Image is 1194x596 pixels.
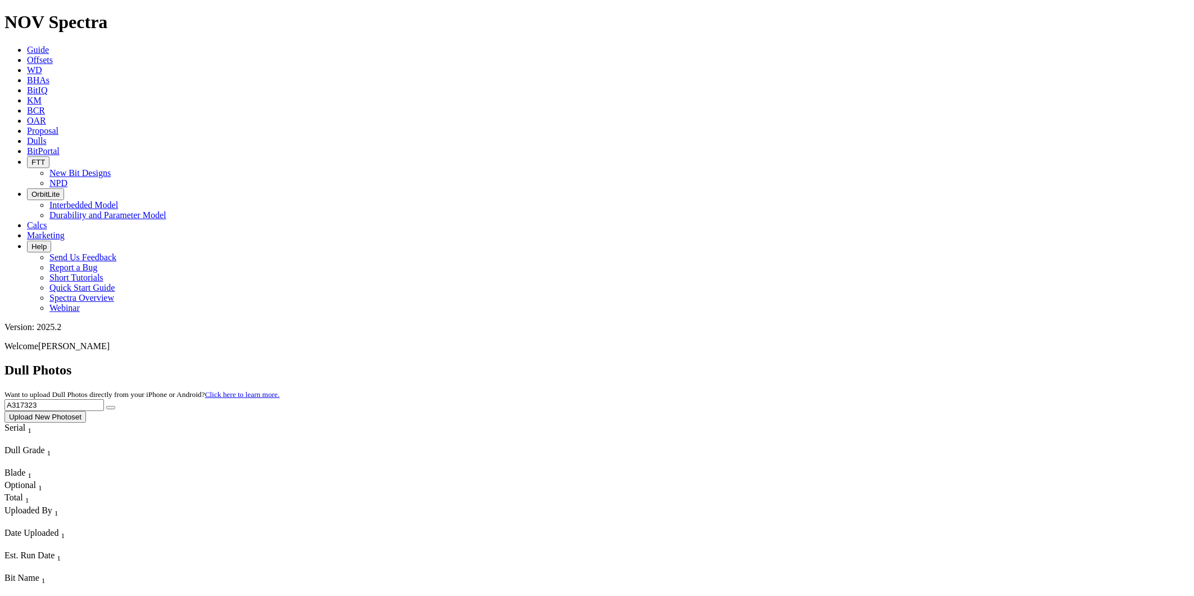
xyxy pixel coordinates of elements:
div: Version: 2025.2 [4,322,1190,332]
a: BCR [27,106,45,115]
div: Column Menu [4,585,134,595]
sub: 1 [42,576,46,585]
div: Column Menu [4,458,83,468]
div: Serial Sort None [4,423,52,435]
a: Spectra Overview [49,293,114,302]
span: OrbitLite [31,190,60,198]
a: BitPortal [27,146,60,156]
a: Webinar [49,303,80,313]
a: Guide [27,45,49,55]
span: [PERSON_NAME] [38,341,110,351]
sub: 1 [47,449,51,457]
a: Proposal [27,126,58,136]
a: New Bit Designs [49,168,111,178]
span: Uploaded By [4,505,52,515]
small: Want to upload Dull Photos directly from your iPhone or Android? [4,390,279,399]
button: FTT [27,156,49,168]
span: Total [4,493,23,502]
span: Est. Run Date [4,550,55,560]
div: Sort None [4,423,52,445]
sub: 1 [38,484,42,492]
sub: 1 [55,509,58,517]
a: Interbedded Model [49,200,118,210]
div: Sort None [4,468,44,480]
sub: 1 [28,471,31,480]
a: Calcs [27,220,47,230]
sub: 1 [25,496,29,505]
div: Column Menu [4,563,83,573]
a: BitIQ [27,85,47,95]
div: Sort None [4,445,83,468]
span: Help [31,242,47,251]
button: Help [27,241,51,252]
a: OAR [27,116,46,125]
a: WD [27,65,42,75]
span: Sort None [57,550,61,560]
div: Sort None [4,480,44,493]
div: Blade Sort None [4,468,44,480]
span: Sort None [28,468,31,477]
p: Welcome [4,341,1190,351]
a: Short Tutorials [49,273,103,282]
span: Dull Grade [4,445,45,455]
span: Sort None [42,573,46,583]
div: Date Uploaded Sort None [4,528,89,540]
span: Sort None [25,493,29,502]
div: Total Sort None [4,493,44,505]
a: KM [27,96,42,105]
div: Est. Run Date Sort None [4,550,83,563]
span: Optional [4,480,36,490]
input: Search Serial Number [4,399,104,411]
span: Sort None [55,505,58,515]
span: Serial [4,423,25,432]
a: Dulls [27,136,47,146]
span: Sort None [61,528,65,538]
div: Bit Name Sort None [4,573,134,585]
span: Blade [4,468,25,477]
sub: 1 [28,426,31,435]
div: Column Menu [4,435,52,445]
a: Send Us Feedback [49,252,116,262]
div: Column Menu [4,540,89,550]
a: Offsets [27,55,53,65]
a: BHAs [27,75,49,85]
sub: 1 [61,531,65,540]
button: OrbitLite [27,188,64,200]
div: Uploaded By Sort None [4,505,133,518]
a: Marketing [27,231,65,240]
span: Sort None [47,445,51,455]
a: Click here to learn more. [205,390,280,399]
div: Sort None [4,550,83,573]
span: Sort None [28,423,31,432]
div: Dull Grade Sort None [4,445,83,458]
span: Sort None [38,480,42,490]
div: Sort None [4,505,133,528]
div: Sort None [4,528,89,550]
div: Sort None [4,573,134,595]
button: Upload New Photoset [4,411,86,423]
h2: Dull Photos [4,363,1190,378]
div: Optional Sort None [4,480,44,493]
a: Quick Start Guide [49,283,115,292]
span: Date Uploaded [4,528,58,538]
span: Bit Name [4,573,39,583]
a: NPD [49,178,67,188]
a: Durability and Parameter Model [49,210,166,220]
a: Report a Bug [49,263,97,272]
h1: NOV Spectra [4,12,1190,33]
div: Sort None [4,493,44,505]
sub: 1 [57,554,61,562]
